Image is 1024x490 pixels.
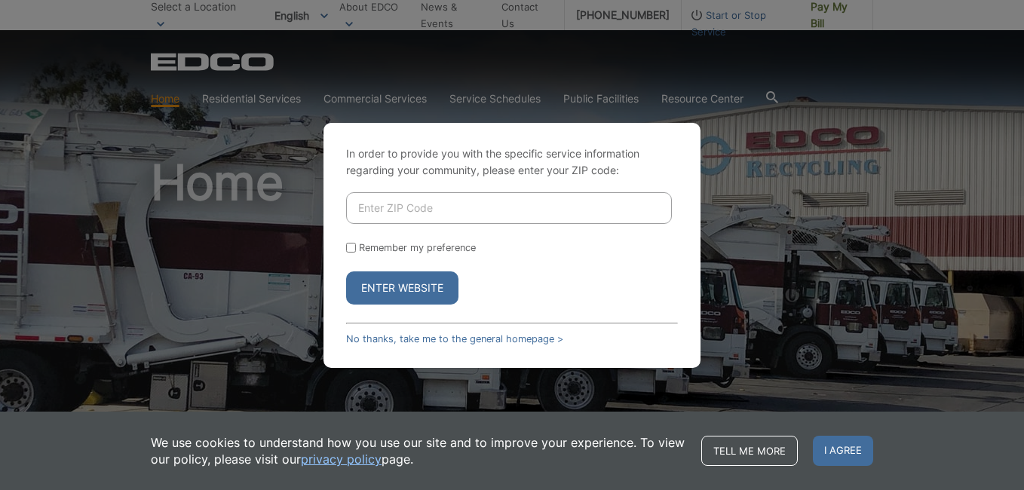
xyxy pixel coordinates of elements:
[151,434,686,467] p: We use cookies to understand how you use our site and to improve your experience. To view our pol...
[359,242,476,253] label: Remember my preference
[346,192,672,224] input: Enter ZIP Code
[701,436,798,466] a: Tell me more
[346,145,678,179] p: In order to provide you with the specific service information regarding your community, please en...
[301,451,382,467] a: privacy policy
[346,333,563,345] a: No thanks, take me to the general homepage >
[813,436,873,466] span: I agree
[346,271,458,305] button: Enter Website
